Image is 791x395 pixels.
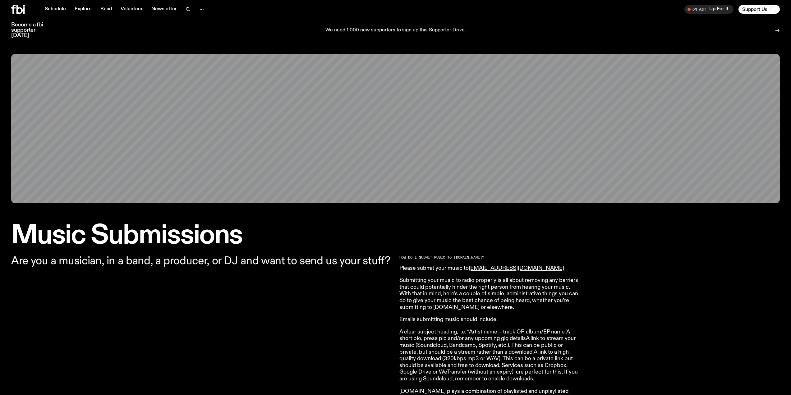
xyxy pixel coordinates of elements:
h2: HOW DO I SUBMIT MUSIC TO [DOMAIN_NAME]? [399,256,578,259]
a: Volunteer [117,5,146,14]
h1: Music Submissions [11,223,780,248]
p: Please submit your music to [399,265,578,272]
a: [EMAIL_ADDRESS][DOMAIN_NAME] [469,265,564,271]
button: Support Us [738,5,780,14]
a: Explore [71,5,95,14]
button: On AirUp For It [684,5,734,14]
p: Emails submitting music should include: [399,316,578,323]
p: Are you a musician, in a band, a producer, or DJ and want to send us your stuff? [11,256,392,266]
p: A clear subject heading, i.e. “Artist name – track OR album/EP name”A short bio, press pic and/or... [399,329,578,383]
a: Newsletter [148,5,181,14]
a: Schedule [41,5,70,14]
p: Submitting your music to radio properly is all about removing any barriers that could potentially... [399,277,578,311]
span: Support Us [742,7,767,12]
h3: Become a fbi supporter [DATE] [11,22,51,38]
p: We need 1,000 new supporters to sign up this Supporter Drive. [325,28,466,33]
a: Read [97,5,116,14]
